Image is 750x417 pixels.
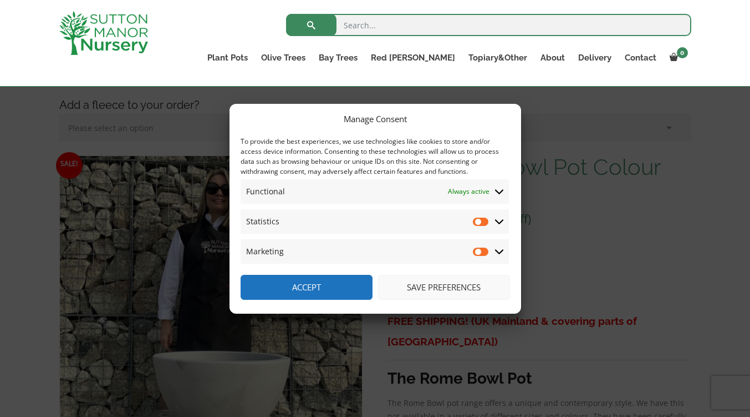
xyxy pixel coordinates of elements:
[241,179,509,204] summary: Functional Always active
[677,47,688,58] span: 0
[448,185,489,198] span: Always active
[286,14,691,36] input: Search...
[364,50,462,66] a: Red [PERSON_NAME]
[241,209,509,234] summary: Statistics
[246,185,285,198] span: Functional
[572,50,618,66] a: Delivery
[241,137,509,177] div: To provide the best experiences, we use technologies like cookies to store and/or access device i...
[241,239,509,264] summary: Marketing
[312,50,364,66] a: Bay Trees
[246,245,284,258] span: Marketing
[201,50,254,66] a: Plant Pots
[663,50,691,66] a: 0
[254,50,312,66] a: Olive Trees
[344,112,407,125] div: Manage Consent
[618,50,663,66] a: Contact
[241,275,373,300] button: Accept
[462,50,534,66] a: Topiary&Other
[378,275,510,300] button: Save preferences
[59,11,148,55] img: logo
[534,50,572,66] a: About
[246,215,279,228] span: Statistics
